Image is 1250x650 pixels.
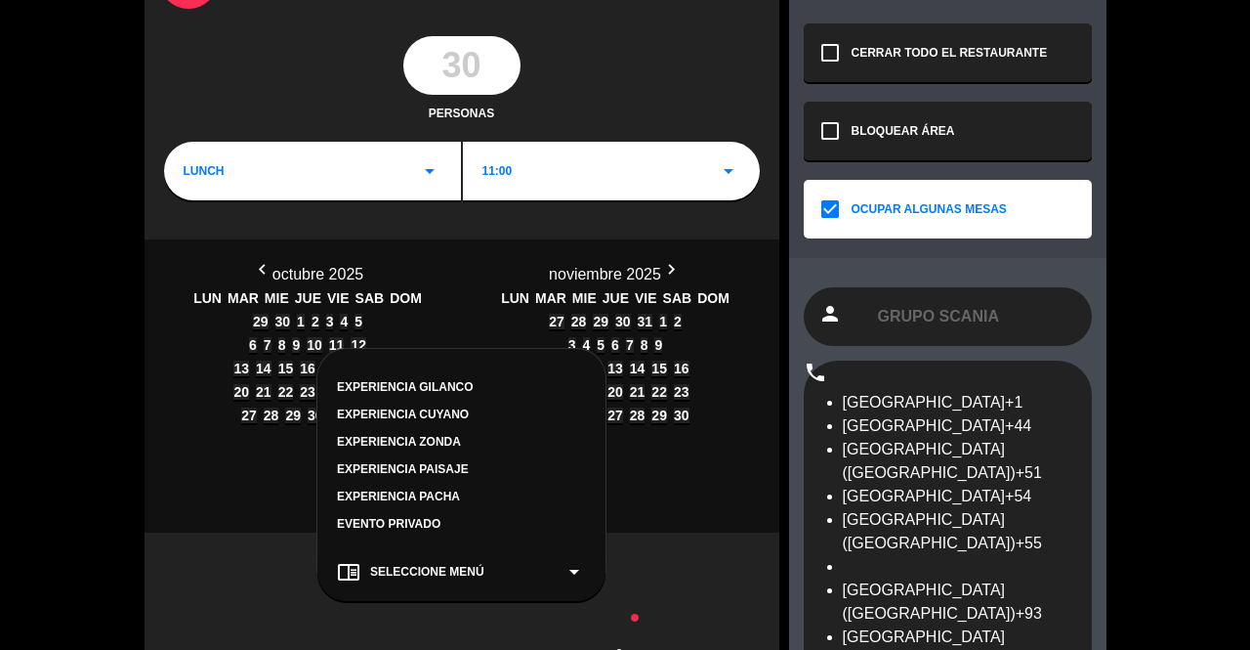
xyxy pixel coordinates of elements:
[337,460,586,478] div: EXPERIENCIA PAISAJE
[252,259,272,280] i: chevron_left
[482,162,513,180] span: 11:00
[501,290,529,306] span: LUN
[264,408,279,423] span: 28
[572,290,597,306] span: MIE
[351,337,366,353] span: 12
[818,119,842,143] i: check_box_outline_blank
[278,337,286,353] span: 8
[1005,417,1031,434] span: +44
[355,290,385,306] span: SAB
[568,337,576,353] span: 3
[327,290,350,306] span: VIE
[1016,535,1042,551] span: +55
[390,290,422,306] span: DOM
[697,290,729,306] span: DOM
[843,488,1006,504] span: [GEOGRAPHIC_DATA]
[1016,605,1042,622] span: +93
[626,337,634,353] span: 7
[597,337,604,353] span: 5
[674,384,689,400] span: 23
[549,266,661,282] span: noviembre 2025
[300,361,315,376] span: 16
[278,384,294,400] span: 22
[285,408,301,423] span: 29
[312,314,319,329] span: 2
[804,361,827,384] i: phone
[852,44,1048,62] div: CERRAR TODO EL RESTAURANTE
[329,337,345,353] span: 11
[418,159,441,183] i: arrow_drop_down
[241,408,257,423] span: 27
[429,105,494,122] span: personas
[818,302,842,325] i: person
[638,314,653,329] span: 31
[562,560,586,584] i: arrow_drop_down
[607,408,623,423] span: 27
[354,314,362,329] span: 5
[193,290,222,306] span: LUN
[184,162,225,180] span: LUNCH
[818,41,842,65] i: check_box_outline_blank
[297,314,305,329] span: 1
[843,441,1016,481] span: [GEOGRAPHIC_DATA] ([GEOGRAPHIC_DATA])
[876,304,1077,329] input: Nombre
[307,337,322,353] span: 10
[337,560,360,584] i: chrome_reader_mode
[651,384,667,400] span: 22
[300,384,315,400] span: 23
[593,314,608,329] span: 29
[275,314,291,329] span: 30
[337,406,586,423] div: EXPERIENCIA CUYANO
[233,384,249,400] span: 20
[337,488,586,505] div: EXPERIENCIA PACHA
[843,582,1016,622] span: [GEOGRAPHIC_DATA] (‫[GEOGRAPHIC_DATA]‬‎)
[370,563,484,581] span: Seleccione Menú
[265,290,289,306] span: MIE
[308,408,323,423] span: 30
[635,290,657,306] span: VIE
[843,417,1006,434] span: [GEOGRAPHIC_DATA]
[843,394,1006,411] span: [GEOGRAPHIC_DATA]
[674,361,689,376] span: 16
[295,290,321,306] span: JUE
[549,314,564,329] span: 27
[615,314,631,329] span: 30
[326,314,334,329] span: 3
[630,361,646,376] span: 14
[253,314,269,329] span: 29
[663,290,692,306] span: SAB
[651,361,667,376] span: 15
[1016,464,1042,481] span: +51
[278,361,294,376] span: 15
[1005,488,1031,504] span: +54
[630,384,646,400] span: 21
[629,612,641,624] span: fiber_manual_record
[583,337,591,353] span: 4
[403,36,521,95] input: 0
[249,337,257,353] span: 6
[256,384,271,400] span: 21
[264,337,271,353] span: 7
[611,337,619,353] span: 6
[630,408,646,423] span: 28
[659,314,667,329] span: 1
[228,290,259,306] span: MAR
[292,337,300,353] span: 9
[340,314,348,329] span: 4
[852,200,1007,218] div: OCUPAR ALGUNAS MESAS
[843,511,1016,551] span: [GEOGRAPHIC_DATA] ([GEOGRAPHIC_DATA])
[233,361,249,376] span: 13
[641,337,648,353] span: 8
[571,314,587,329] span: 28
[661,259,682,280] i: chevron_right
[272,266,363,282] span: octubre 2025
[535,290,566,306] span: MAR
[337,433,586,451] div: EXPERIENCIA ZONDA
[818,197,842,221] i: check_box
[654,337,662,353] span: 9
[337,515,586,533] div: EVENTO PRIVADO
[256,361,271,376] span: 14
[607,384,623,400] span: 20
[1005,394,1022,411] span: +1
[607,361,623,376] span: 13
